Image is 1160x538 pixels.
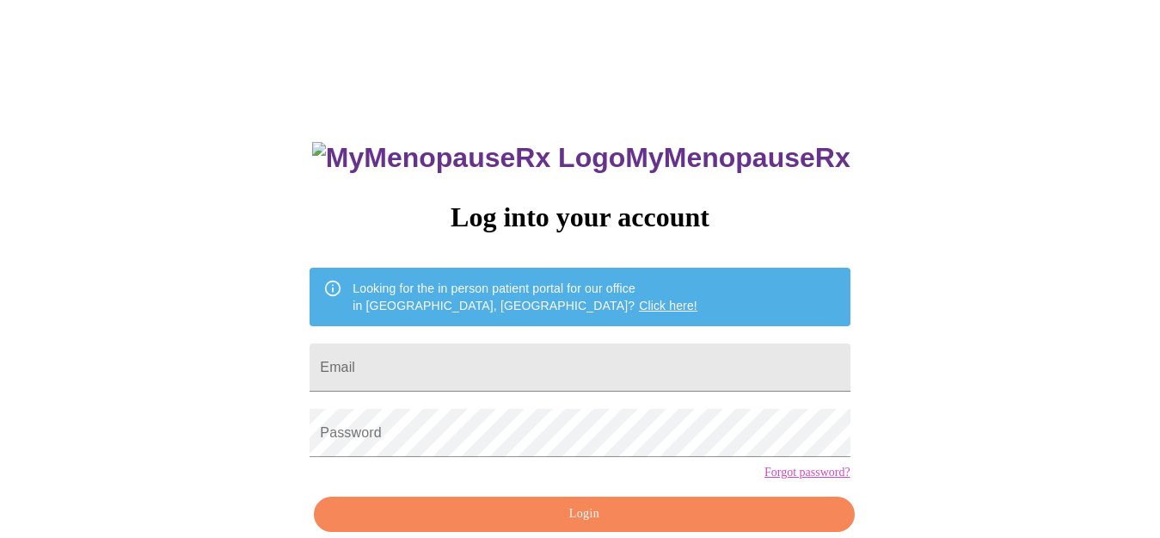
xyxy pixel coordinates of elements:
a: Forgot password? [764,466,850,479]
a: Click here! [639,299,697,312]
button: Login [314,497,854,532]
h3: Log into your account [310,201,850,233]
span: Login [334,504,834,525]
h3: MyMenopauseRx [312,142,850,174]
div: Looking for the in person patient portal for our office in [GEOGRAPHIC_DATA], [GEOGRAPHIC_DATA]? [353,273,697,321]
img: MyMenopauseRx Logo [312,142,625,174]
